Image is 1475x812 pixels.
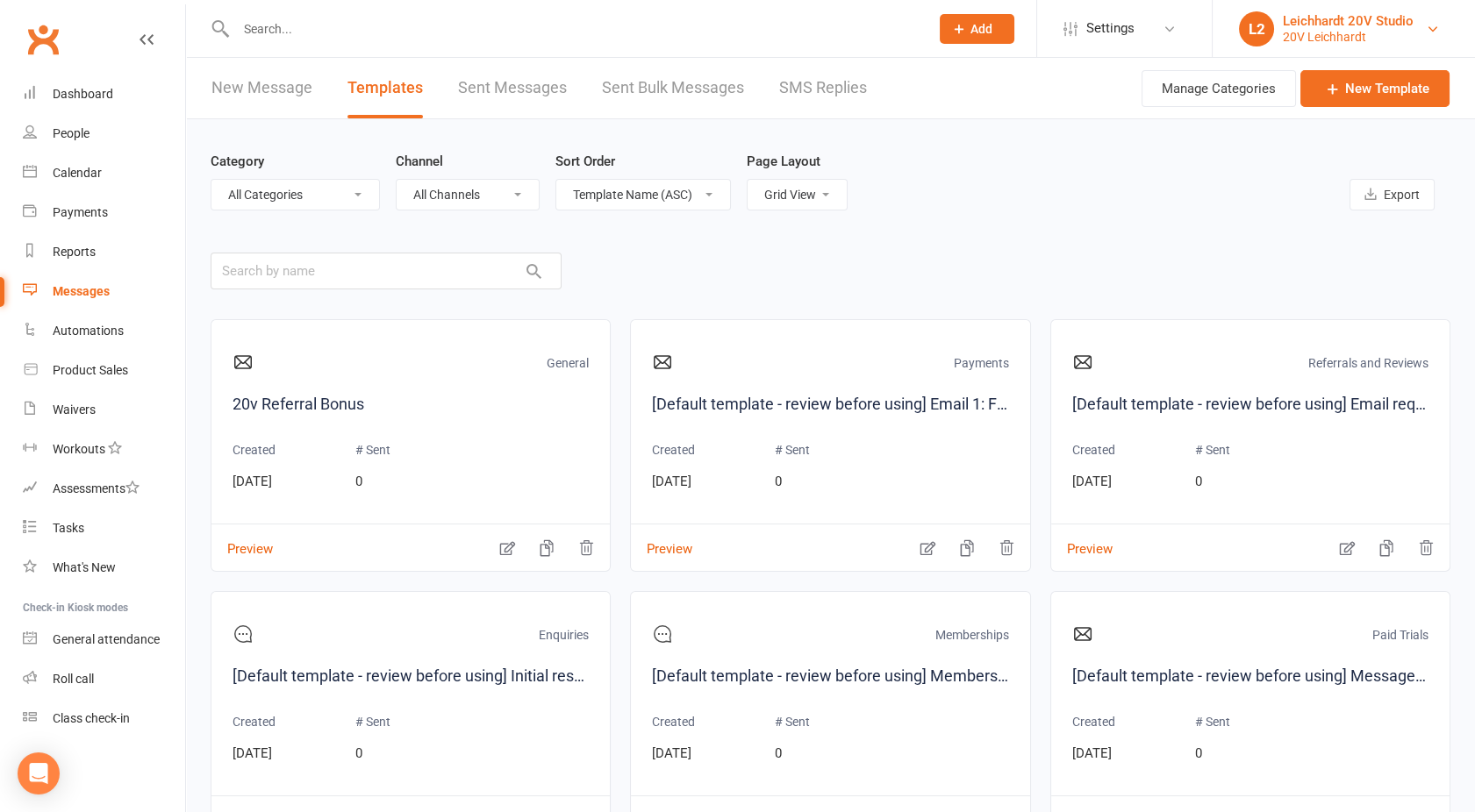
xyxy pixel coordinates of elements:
div: L2 [1239,11,1274,46]
div: Tasks [53,521,84,535]
div: Workouts [53,442,105,456]
p: # Sent [355,712,390,731]
a: Sent Bulk Messages [602,58,744,118]
a: Workouts [23,430,185,469]
a: General attendance kiosk mode [23,620,185,659]
a: [Default template - review before using] Email request for customer testimonial [1072,392,1428,417]
div: Roll call [53,672,94,686]
p: # Sent [775,440,810,459]
p: Referrals and Reviews [1308,353,1428,378]
a: Messages [23,272,185,311]
label: Page Layout [747,151,820,172]
a: New Message [211,58,312,118]
span: 0 [355,745,362,761]
span: Settings [1086,9,1135,48]
div: Assessments [53,481,140,495]
a: Tasks [23,509,185,548]
a: New Template [1300,70,1450,107]
label: Sort Order [555,151,615,172]
p: Created [233,712,276,731]
input: Search... [231,17,917,41]
div: Dashboard [53,87,113,101]
div: Calendar [53,166,102,180]
span: [DATE] [1072,745,1112,761]
p: Paid Trials [1372,625,1428,650]
div: Messages [53,284,110,298]
span: [DATE] [652,745,691,761]
p: Memberships [935,625,1009,650]
a: Payments [23,193,185,232]
span: 0 [775,474,782,489]
div: Class check-in [53,711,130,725]
p: General [547,353,589,378]
p: Created [233,440,276,459]
span: 0 [1195,474,1202,489]
div: Open Intercom Messenger [18,752,60,794]
button: Preview [631,528,692,546]
a: Templates [347,58,423,118]
p: Created [1072,440,1115,459]
a: What's New [23,548,185,588]
p: # Sent [775,712,810,731]
div: Product Sales [53,363,128,377]
span: [DATE] [233,745,272,761]
a: Sent Messages [458,58,567,118]
input: Search by name [211,253,562,289]
p: Created [652,712,695,731]
label: Channel [396,151,443,172]
a: Calendar [23,153,185,193]
a: Assessments [23,469,185,509]
button: Add [940,14,1014,44]
button: Manage Categories [1142,70,1296,107]
p: # Sent [355,440,390,459]
a: [Default template - review before using] Membership upgrade [652,664,1008,689]
p: Created [652,440,695,459]
div: What's New [53,560,116,574]
a: Class kiosk mode [23,699,185,738]
span: [DATE] [1072,474,1112,489]
span: 0 [1195,745,1202,761]
a: People [23,114,185,153]
p: Enquiries [539,625,589,650]
label: Category [211,151,264,172]
button: Export [1350,179,1435,210]
button: Preview [1051,528,1113,546]
span: 0 [355,474,362,489]
a: [Default template - review before using] Message 1 - New Paid Trial: Welcome Email (Sent Immediat... [1072,664,1428,689]
span: [DATE] [652,474,691,489]
a: Dashboard [23,75,185,114]
div: People [53,126,90,140]
p: Payments [954,353,1009,378]
div: 20V Leichhardt [1283,29,1414,45]
button: Preview [211,528,273,546]
div: Waivers [53,402,96,417]
a: Product Sales [23,351,185,390]
a: 20v Referral Bonus [233,392,589,417]
a: Clubworx [21,18,65,61]
span: [DATE] [233,474,272,489]
a: Reports [23,232,185,272]
p: # Sent [1195,712,1230,731]
div: Payments [53,205,108,219]
div: General attendance [53,632,160,646]
a: Waivers [23,390,185,430]
span: 0 [775,745,782,761]
span: Add [970,22,992,36]
p: Created [1072,712,1115,731]
a: SMS Replies [779,58,867,118]
a: Roll call [23,659,185,699]
a: [Default template - review before using] Email 1: Friendly Reminder – Payment Unsuccessful [652,392,1008,417]
div: Reports [53,245,96,259]
a: Automations [23,311,185,351]
a: [Default template - review before using] Initial response to enquiry [233,664,589,689]
div: Leichhardt 20V Studio [1283,13,1414,29]
div: Automations [53,324,124,338]
p: # Sent [1195,440,1230,459]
